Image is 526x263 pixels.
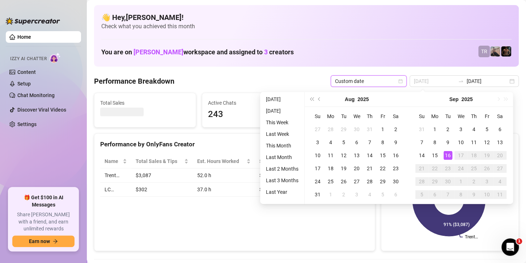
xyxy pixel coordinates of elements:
td: $302 [131,183,193,197]
div: 1 [430,125,439,134]
span: Name [105,157,121,165]
div: 18 [470,151,478,160]
li: Last 3 Months [263,176,301,185]
td: 2025-08-06 [350,136,363,149]
div: 5 [417,190,426,199]
td: 2025-08-15 [376,149,389,162]
div: 8 [430,138,439,147]
td: 2025-10-01 [454,175,467,188]
td: 2025-08-07 [363,136,376,149]
button: Previous month (PageUp) [315,92,323,107]
div: 9 [470,190,478,199]
div: 12 [339,151,348,160]
div: 13 [352,151,361,160]
div: 10 [457,138,465,147]
td: 2025-08-19 [337,162,350,175]
td: 2025-10-11 [493,188,506,201]
div: 4 [365,190,374,199]
div: 1 [457,177,465,186]
td: 2025-10-03 [480,175,493,188]
td: 2025-09-06 [493,123,506,136]
div: 29 [339,125,348,134]
span: Share [PERSON_NAME] with a friend, and earn unlimited rewards [12,211,75,233]
li: [DATE] [263,107,301,115]
th: Sales / Hour [255,154,302,168]
div: 2 [444,125,452,134]
button: Choose a month [345,92,355,107]
span: swap-right [458,78,464,84]
div: 4 [470,125,478,134]
td: 2025-09-28 [415,175,428,188]
span: Earn now [29,238,50,244]
li: This Week [263,118,301,127]
td: 2025-08-04 [324,136,337,149]
img: LC [490,46,500,57]
td: 2025-08-21 [363,162,376,175]
div: 30 [444,177,452,186]
th: We [454,110,467,123]
div: 14 [417,151,426,160]
td: 2025-08-01 [376,123,389,136]
div: 21 [365,164,374,173]
td: 2025-08-09 [389,136,402,149]
td: 2025-09-09 [441,136,454,149]
div: 15 [430,151,439,160]
div: 23 [444,164,452,173]
div: 7 [365,138,374,147]
div: 3 [352,190,361,199]
td: 2025-09-23 [441,162,454,175]
td: Trent… [100,168,131,183]
li: [DATE] [263,95,301,104]
td: 2025-07-31 [363,123,376,136]
td: 2025-09-11 [467,136,480,149]
div: 28 [365,177,374,186]
td: 2025-09-24 [454,162,467,175]
td: 2025-10-08 [454,188,467,201]
a: Chat Monitoring [17,92,55,98]
th: Su [311,110,324,123]
div: 11 [470,138,478,147]
a: Discover Viral Videos [17,107,66,113]
td: 2025-09-20 [493,149,506,162]
span: 1 [516,238,522,244]
div: 29 [430,177,439,186]
span: 3 [264,48,268,56]
button: Choose a month [449,92,459,107]
td: 2025-08-16 [389,149,402,162]
div: 16 [391,151,400,160]
div: 25 [326,177,335,186]
div: 6 [496,125,504,134]
td: $59.37 [255,168,302,183]
li: Last Week [263,130,301,138]
td: 2025-08-18 [324,162,337,175]
td: 2025-09-06 [389,188,402,201]
td: 2025-10-09 [467,188,480,201]
td: 2025-08-26 [337,175,350,188]
div: 9 [444,138,452,147]
td: 2025-09-05 [480,123,493,136]
div: 19 [339,164,348,173]
div: 6 [430,190,439,199]
div: 5 [378,190,387,199]
img: logo-BBDzfeDw.svg [6,17,60,25]
th: Th [467,110,480,123]
td: 2025-08-20 [350,162,363,175]
div: 27 [496,164,504,173]
td: 2025-08-24 [311,175,324,188]
td: 2025-08-17 [311,162,324,175]
div: 2 [391,125,400,134]
div: 1 [326,190,335,199]
div: 10 [313,151,322,160]
button: Earn nowarrow-right [12,235,75,247]
td: 2025-08-10 [311,149,324,162]
td: 2025-09-02 [441,123,454,136]
input: End date [467,77,508,85]
th: Fr [480,110,493,123]
li: Last Month [263,153,301,162]
div: 3 [483,177,491,186]
div: Performance by OnlyFans Creator [100,139,369,149]
span: Sales / Hour [259,157,292,165]
td: 2025-09-05 [376,188,389,201]
td: 37.0 h [193,183,255,197]
td: 2025-09-21 [415,162,428,175]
